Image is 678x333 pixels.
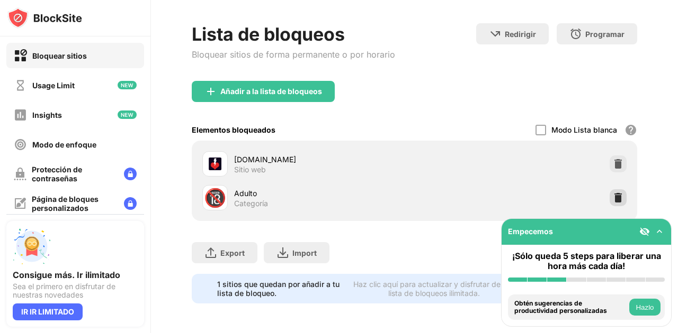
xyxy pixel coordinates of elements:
[204,187,226,209] div: 🔞
[14,49,27,62] img: block-on.svg
[192,49,395,60] div: Bloquear sitios de forma permanente o por horario
[13,227,51,265] img: push-unlimited.svg
[629,299,661,316] button: Hazlo
[14,79,27,92] img: time-usage-off.svg
[32,195,115,212] div: Página de bloques personalizados
[508,251,665,271] div: ¡Sólo queda 5 steps para liberar una hora más cada día!
[234,154,415,165] div: [DOMAIN_NAME]
[13,270,138,280] div: Consigue más. Ir ilimitado
[32,110,62,119] div: Insights
[14,138,27,151] img: focus-off.svg
[13,303,83,320] div: IR IR LIMITADO
[654,226,665,237] img: omni-setup-toggle.svg
[118,81,137,89] img: new-icon.svg
[234,188,415,199] div: Adulto
[32,81,75,90] div: Usage Limit
[13,282,138,299] div: Sea el primero en disfrutar de nuestras novedades
[192,125,275,134] div: Elementos bloqueados
[217,280,342,298] div: 1 sitios que quedan por añadir a tu lista de bloqueo.
[514,300,627,315] div: Obtén sugerencias de productividad personalizadas
[234,199,268,208] div: Categoría
[124,197,137,210] img: lock-menu.svg
[234,165,266,174] div: Sitio web
[32,51,87,60] div: Bloquear sitios
[32,140,96,149] div: Modo de enfoque
[505,30,536,39] div: Redirigir
[639,226,650,237] img: eye-not-visible.svg
[124,168,137,180] img: lock-menu.svg
[508,227,553,236] div: Empecemos
[192,23,395,45] div: Lista de bloqueos
[220,248,245,257] div: Export
[32,165,115,183] div: Protección de contraseñas
[118,110,137,119] img: new-icon.svg
[585,30,625,39] div: Programar
[14,168,26,180] img: password-protection-off.svg
[14,108,27,122] img: insights-off.svg
[220,87,322,96] div: Añadir a la lista de bloqueos
[209,158,221,170] img: favicons
[14,197,26,210] img: customize-block-page-off.svg
[292,248,317,257] div: Import
[551,125,617,134] div: Modo Lista blanca
[7,7,82,29] img: logo-blocksite.svg
[348,280,521,298] div: Haz clic aquí para actualizar y disfrutar de una lista de bloqueos ilimitada.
